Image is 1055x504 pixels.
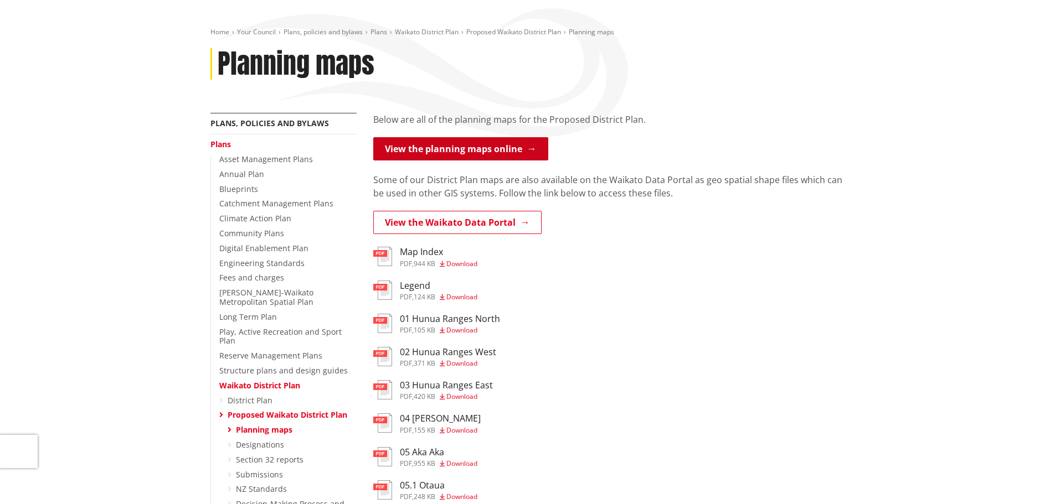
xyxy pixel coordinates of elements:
a: Plans [370,27,387,37]
a: [PERSON_NAME]-Waikato Metropolitan Spatial Plan [219,287,313,307]
h3: 05.1 Otaua [400,480,477,491]
a: 02 Hunua Ranges West pdf,371 KB Download [373,347,496,367]
img: document-pdf.svg [373,280,392,300]
span: 124 KB [414,292,435,302]
a: 05 Aka Aka pdf,955 KB Download [373,447,477,467]
a: Structure plans and design guides [219,365,348,376]
img: document-pdf.svg [373,380,392,399]
a: Reserve Management Plans [219,350,322,361]
img: document-pdf.svg [373,480,392,500]
a: Play, Active Recreation and Sport Plan [219,326,342,346]
h3: Legend [400,280,477,291]
h3: 05 Aka Aka [400,447,477,458]
nav: breadcrumb [210,28,845,37]
h3: 04 [PERSON_NAME] [400,413,481,424]
h3: 03 Hunua Ranges East [400,380,493,391]
h3: 02 Hunua Ranges West [400,347,496,357]
p: Some of our District Plan maps are also available on the Waikato Data Portal as geo spatial shape... [373,173,845,200]
span: pdf [400,425,412,435]
a: Legend pdf,124 KB Download [373,280,477,300]
div: , [400,393,493,400]
a: Blueprints [219,184,258,194]
span: Download [446,459,477,468]
a: Proposed Waikato District Plan [466,27,561,37]
span: Download [446,392,477,401]
span: pdf [400,392,412,401]
span: Download [446,425,477,435]
a: Waikato District Plan [219,380,300,391]
a: Annual Plan [219,169,264,179]
img: document-pdf.svg [373,347,392,366]
a: Engineering Standards [219,258,305,268]
span: pdf [400,459,412,468]
a: Waikato District Plan [395,27,459,37]
a: Proposed Waikato District Plan [228,409,347,420]
span: 420 KB [414,392,435,401]
p: Below are all of the planning maps for the Proposed District Plan. [373,113,845,126]
a: Plans, policies and bylaws [284,27,363,37]
div: , [400,427,481,434]
span: pdf [400,492,412,501]
iframe: Messenger Launcher [1004,458,1044,497]
div: , [400,294,477,300]
h3: 01 Hunua Ranges North [400,314,500,324]
div: , [400,360,496,367]
img: document-pdf.svg [373,314,392,333]
a: View the planning maps online [373,137,548,160]
span: 944 KB [414,259,435,268]
span: pdf [400,358,412,368]
div: , [400,327,500,334]
span: Planning maps [569,27,614,37]
span: 105 KB [414,325,435,335]
a: Digital Enablement Plan [219,243,308,253]
span: Download [446,358,477,368]
div: , [400,460,477,467]
a: Fees and charges [219,272,284,283]
div: , [400,261,477,267]
span: Download [446,259,477,268]
a: Designations [236,439,284,450]
a: Plans, policies and bylaws [210,118,329,128]
a: Map Index pdf,944 KB Download [373,247,477,267]
span: Download [446,292,477,302]
span: 248 KB [414,492,435,501]
a: Catchment Management Plans [219,198,333,209]
a: 05.1 Otaua pdf,248 KB Download [373,480,477,500]
a: Home [210,27,229,37]
img: document-pdf.svg [373,413,392,433]
span: 371 KB [414,358,435,368]
a: Your Council [237,27,276,37]
a: Climate Action Plan [219,213,291,224]
a: 03 Hunua Ranges East pdf,420 KB Download [373,380,493,400]
a: Section 32 reports [236,454,303,465]
a: 04 [PERSON_NAME] pdf,155 KB Download [373,413,481,433]
a: View the Waikato Data Portal [373,211,542,234]
a: District Plan [228,395,272,406]
span: Download [446,492,477,501]
span: pdf [400,259,412,268]
a: Planning maps [236,424,292,435]
span: Download [446,325,477,335]
h3: Map Index [400,247,477,257]
a: Asset Management Plans [219,154,313,164]
a: Plans [210,139,231,149]
span: 155 KB [414,425,435,435]
a: Community Plans [219,228,284,238]
span: 955 KB [414,459,435,468]
a: NZ Standards [236,484,287,494]
a: Submissions [236,469,283,480]
h1: Planning maps [218,48,374,80]
a: 01 Hunua Ranges North pdf,105 KB Download [373,314,500,334]
div: , [400,493,477,500]
span: pdf [400,292,412,302]
img: document-pdf.svg [373,247,392,266]
span: pdf [400,325,412,335]
a: Long Term Plan [219,311,277,322]
img: document-pdf.svg [373,447,392,466]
